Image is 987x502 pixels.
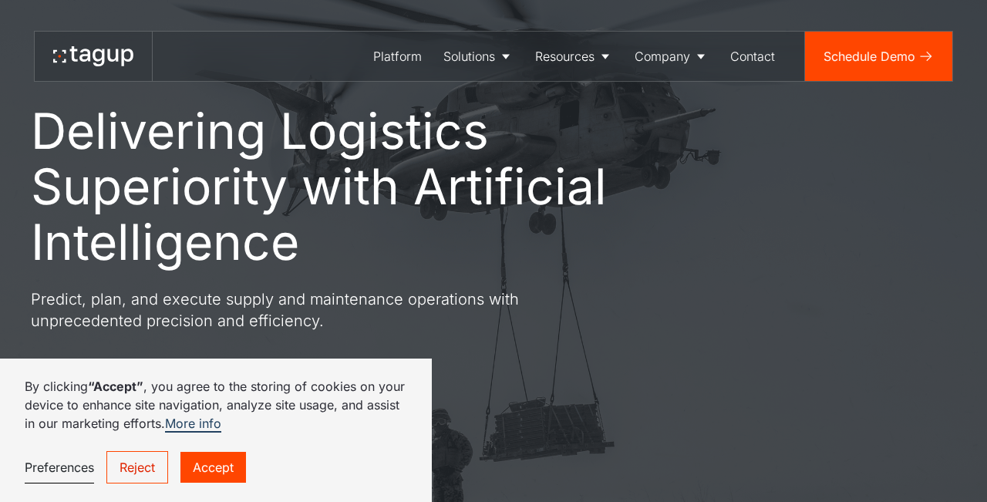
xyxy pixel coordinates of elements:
div: Resources [535,47,595,66]
div: Schedule Demo [824,47,915,66]
a: Accept [180,452,246,483]
div: Solutions [443,47,495,66]
a: Solutions [433,32,524,81]
a: Preferences [25,452,94,483]
a: Resources [524,32,624,81]
div: Contact [730,47,775,66]
strong: “Accept” [88,379,143,394]
a: Platform [362,32,433,81]
a: More info [165,416,221,433]
a: Reject [106,451,168,483]
a: Company [624,32,719,81]
p: Predict, plan, and execute supply and maintenance operations with unprecedented precision and eff... [31,288,586,332]
div: Company [635,47,690,66]
a: Contact [719,32,786,81]
div: Platform [373,47,422,66]
p: By clicking , you agree to the storing of cookies on your device to enhance site navigation, anal... [25,377,407,433]
h1: Delivering Logistics Superiority with Artificial Intelligence [31,103,679,270]
a: Schedule Demo [805,32,952,81]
